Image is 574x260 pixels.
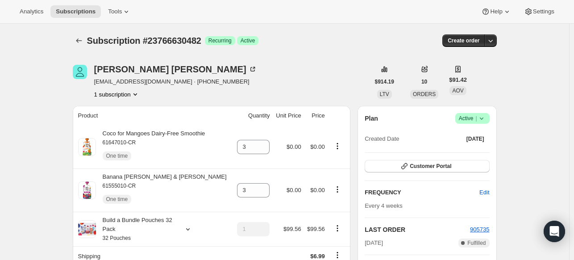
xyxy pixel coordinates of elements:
[87,36,201,46] span: Subscription #23766630482
[452,88,463,94] span: AOV
[365,202,403,209] span: Every 4 weeks
[490,8,502,15] span: Help
[50,5,101,18] button: Subscriptions
[78,181,96,199] img: product img
[544,221,565,242] div: Open Intercom Messenger
[103,183,136,189] small: 61555010-CR
[466,135,484,143] span: [DATE]
[470,226,489,233] a: 905735
[73,106,234,126] th: Product
[103,235,131,241] small: 32 Pouches
[283,226,301,232] span: $99.56
[365,160,489,172] button: Customer Portal
[370,75,399,88] button: $914.19
[310,143,325,150] span: $0.00
[410,163,451,170] span: Customer Portal
[56,8,96,15] span: Subscriptions
[474,185,495,200] button: Edit
[413,91,436,97] span: ORDERS
[365,239,383,247] span: [DATE]
[103,139,136,146] small: 61647010-CR
[476,5,516,18] button: Help
[208,37,232,44] span: Recurring
[375,78,394,85] span: $914.19
[330,185,345,194] button: Product actions
[365,188,479,197] h2: FREQUENCY
[241,37,255,44] span: Active
[449,75,467,84] span: $91.42
[73,34,85,47] button: Subscriptions
[307,226,325,232] span: $99.56
[479,188,489,197] span: Edit
[310,253,325,260] span: $6.99
[380,91,389,97] span: LTV
[442,34,485,47] button: Create order
[108,8,122,15] span: Tools
[461,133,490,145] button: [DATE]
[470,225,489,234] button: 905735
[96,172,227,208] div: Banana [PERSON_NAME] & [PERSON_NAME]
[287,187,301,193] span: $0.00
[304,106,328,126] th: Price
[467,239,486,247] span: Fulfilled
[416,75,433,88] button: 10
[459,114,486,123] span: Active
[475,115,477,122] span: |
[310,187,325,193] span: $0.00
[103,5,136,18] button: Tools
[14,5,49,18] button: Analytics
[519,5,560,18] button: Settings
[106,152,128,159] span: One time
[233,106,272,126] th: Quantity
[96,216,176,243] div: Build a Bundle Pouches 32 Pack
[94,77,257,86] span: [EMAIL_ADDRESS][DOMAIN_NAME] · [PHONE_NUMBER]
[330,250,345,260] button: Shipping actions
[448,37,479,44] span: Create order
[96,129,205,165] div: Coco for Mangoes Dairy-Free Smoothie
[533,8,554,15] span: Settings
[330,141,345,151] button: Product actions
[94,90,140,99] button: Product actions
[330,223,345,233] button: Product actions
[94,65,257,74] div: [PERSON_NAME] [PERSON_NAME]
[365,114,378,123] h2: Plan
[365,225,470,234] h2: LAST ORDER
[106,196,128,203] span: One time
[365,134,399,143] span: Created Date
[73,65,87,79] span: Heather Egenberger
[421,78,427,85] span: 10
[287,143,301,150] span: $0.00
[20,8,43,15] span: Analytics
[78,138,96,156] img: product img
[272,106,304,126] th: Unit Price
